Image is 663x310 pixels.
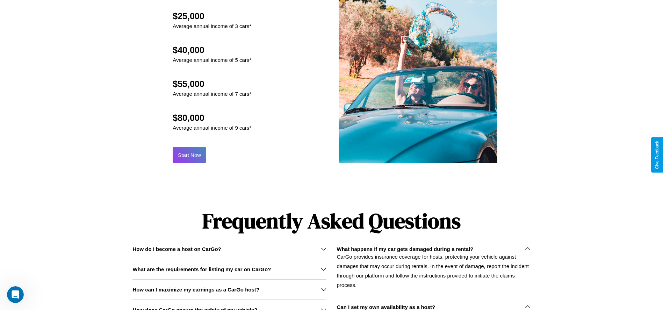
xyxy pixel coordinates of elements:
h3: What happens if my car gets damaged during a rental? [337,246,474,252]
h3: How do I become a host on CarGo? [132,246,221,252]
p: CarGo provides insurance coverage for hosts, protecting your vehicle against damages that may occ... [337,252,531,290]
h2: $40,000 [173,45,251,55]
h2: $25,000 [173,11,251,21]
p: Average annual income of 9 cars* [173,123,251,132]
h3: What are the requirements for listing my car on CarGo? [132,266,271,272]
p: Average annual income of 5 cars* [173,55,251,65]
button: Start Now [173,147,206,163]
h3: How can I maximize my earnings as a CarGo host? [132,287,259,293]
h3: Can I set my own availability as a host? [337,304,435,310]
iframe: Intercom live chat [7,286,24,303]
h2: $80,000 [173,113,251,123]
p: Average annual income of 3 cars* [173,21,251,31]
h2: $55,000 [173,79,251,89]
div: Give Feedback [655,141,660,169]
h1: Frequently Asked Questions [132,203,530,239]
p: Average annual income of 7 cars* [173,89,251,99]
